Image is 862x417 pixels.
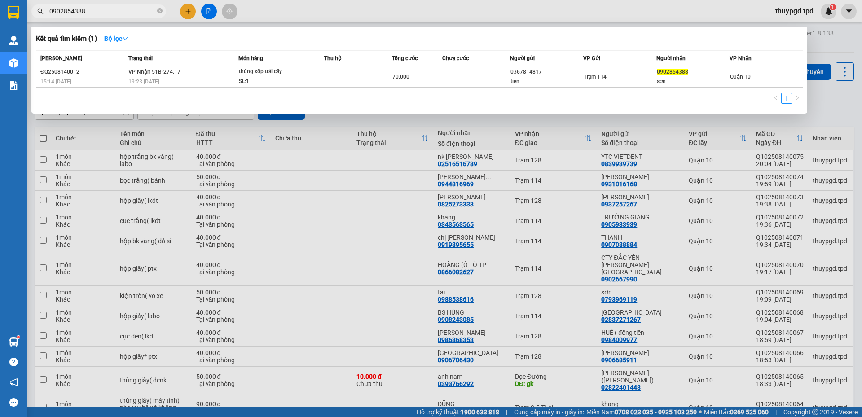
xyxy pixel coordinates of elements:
span: Trạng thái [128,55,153,61]
span: right [795,95,800,101]
div: sơn [657,77,729,86]
span: Người nhận [656,55,686,61]
button: right [792,93,803,104]
li: Next Page [792,93,803,104]
span: left [773,95,778,101]
a: 1 [782,93,792,103]
span: VP Gửi [583,55,600,61]
li: 1 [781,93,792,104]
button: left [770,93,781,104]
sup: 1 [17,336,20,338]
span: VP Nhận [730,55,752,61]
span: Trạm 114 [584,74,607,80]
img: solution-icon [9,81,18,90]
span: Chưa cước [442,55,469,61]
li: Previous Page [770,93,781,104]
div: ĐQ2508140012 [40,67,126,77]
span: 0902854388 [657,69,688,75]
div: 0367814817 [510,67,583,77]
span: Thu hộ [324,55,341,61]
span: message [9,398,18,407]
div: SL: 1 [239,77,306,87]
span: notification [9,378,18,386]
input: Tìm tên, số ĐT hoặc mã đơn [49,6,155,16]
span: VP Nhận 51B-274.17 [128,69,180,75]
span: Tổng cước [392,55,418,61]
span: search [37,8,44,14]
img: logo-vxr [8,6,19,19]
span: 19:23 [DATE] [128,79,159,85]
span: down [122,35,128,42]
img: warehouse-icon [9,337,18,347]
span: Món hàng [238,55,263,61]
img: warehouse-icon [9,36,18,45]
span: 15:14 [DATE] [40,79,71,85]
button: Bộ lọcdown [97,31,136,46]
span: Người gửi [510,55,535,61]
span: Quận 10 [730,74,751,80]
img: warehouse-icon [9,58,18,68]
span: close-circle [157,7,163,16]
span: question-circle [9,358,18,366]
strong: Bộ lọc [104,35,128,42]
h3: Kết quả tìm kiếm ( 1 ) [36,34,97,44]
span: [PERSON_NAME] [40,55,82,61]
span: 70.000 [392,74,409,80]
div: thùng xốp trái cây [239,67,306,77]
span: close-circle [157,8,163,13]
div: tiên [510,77,583,86]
